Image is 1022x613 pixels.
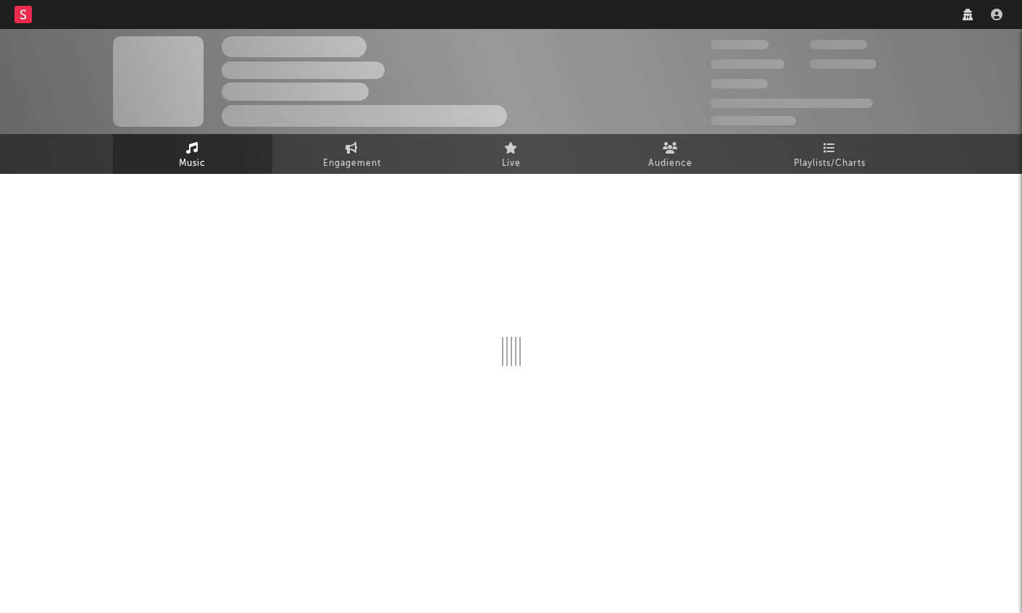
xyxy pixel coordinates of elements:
[711,99,873,108] span: 50,000,000 Monthly Listeners
[711,79,768,88] span: 100,000
[432,134,591,174] a: Live
[711,40,768,49] span: 300,000
[113,134,272,174] a: Music
[711,59,784,69] span: 50,000,000
[502,155,521,172] span: Live
[323,155,381,172] span: Engagement
[750,134,910,174] a: Playlists/Charts
[272,134,432,174] a: Engagement
[794,155,866,172] span: Playlists/Charts
[591,134,750,174] a: Audience
[810,59,876,69] span: 1,000,000
[711,116,796,125] span: Jump Score: 85.0
[810,40,867,49] span: 100,000
[648,155,692,172] span: Audience
[179,155,206,172] span: Music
